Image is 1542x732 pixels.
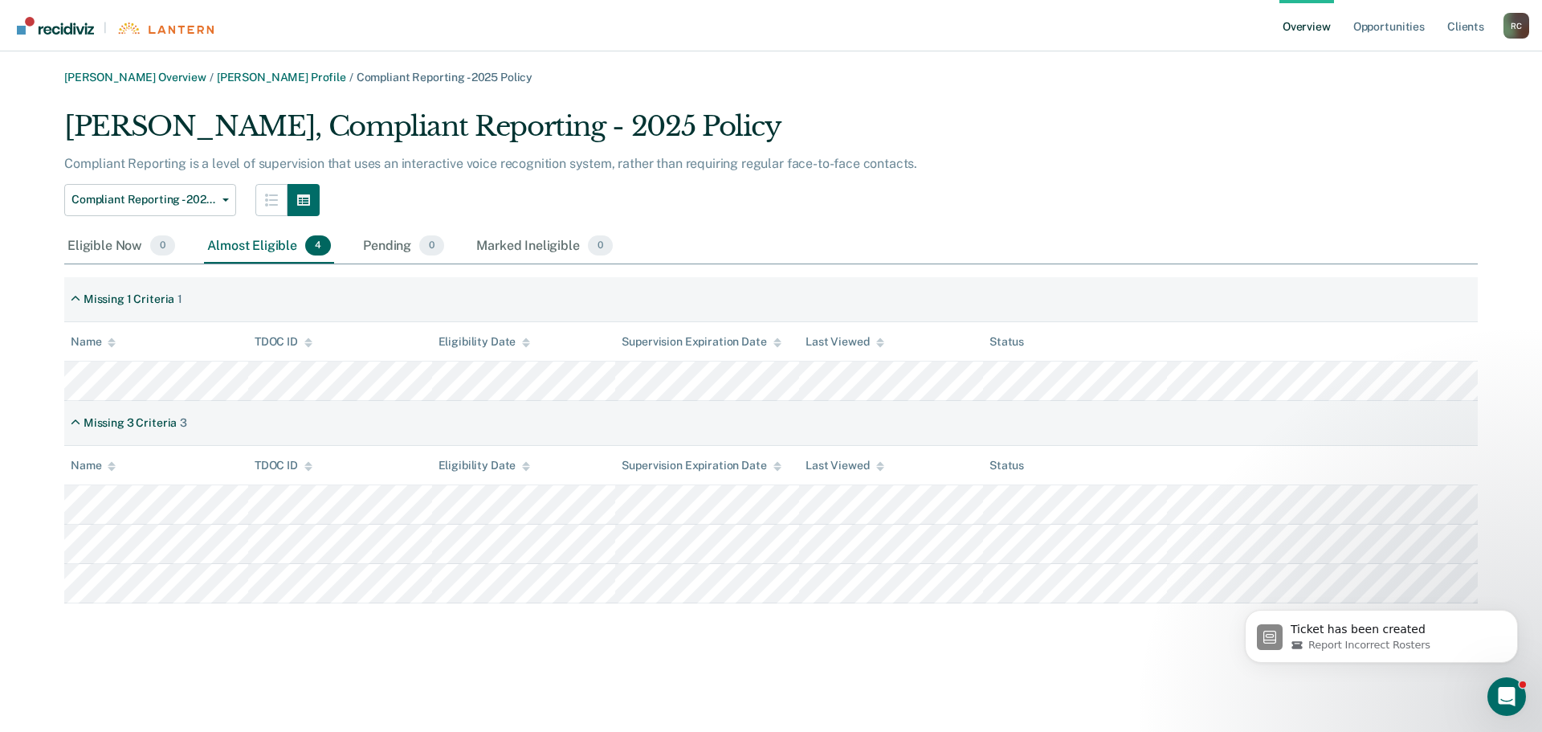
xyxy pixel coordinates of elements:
[305,235,331,256] span: 4
[989,459,1024,472] div: Status
[622,335,781,349] div: Supervision Expiration Date
[17,17,94,35] img: Recidiviz
[255,459,312,472] div: TDOC ID
[1503,13,1529,39] div: R C
[180,416,187,430] div: 3
[177,292,182,306] div: 1
[255,335,312,349] div: TDOC ID
[94,21,116,35] span: |
[357,71,532,84] span: Compliant Reporting - 2025 Policy
[806,335,883,349] div: Last Viewed
[150,235,175,256] span: 0
[64,410,194,436] div: Missing 3 Criteria3
[588,235,613,256] span: 0
[64,156,917,171] p: Compliant Reporting is a level of supervision that uses an interactive voice recognition system, ...
[806,459,883,472] div: Last Viewed
[71,193,216,207] span: Compliant Reporting - 2025 Policy
[1503,13,1529,39] button: Profile dropdown button
[473,229,616,264] div: Marked Ineligible0
[1221,576,1542,689] iframe: Intercom notifications message
[1487,677,1526,716] iframe: Intercom live chat
[622,459,781,472] div: Supervision Expiration Date
[419,235,444,256] span: 0
[64,286,189,313] div: Missing 1 Criteria1
[71,335,116,349] div: Name
[64,229,178,264] div: Eligible Now0
[439,335,531,349] div: Eligibility Date
[989,335,1024,349] div: Status
[84,292,174,306] div: Missing 1 Criteria
[439,459,531,472] div: Eligibility Date
[64,110,1221,156] div: [PERSON_NAME], Compliant Reporting - 2025 Policy
[64,184,236,216] button: Compliant Reporting - 2025 Policy
[346,71,357,84] span: /
[71,459,116,472] div: Name
[360,229,447,264] div: Pending0
[64,71,206,84] a: [PERSON_NAME] Overview
[206,71,217,84] span: /
[204,229,334,264] div: Almost Eligible4
[84,416,177,430] div: Missing 3 Criteria
[217,71,346,84] a: [PERSON_NAME] Profile
[116,22,214,35] img: Lantern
